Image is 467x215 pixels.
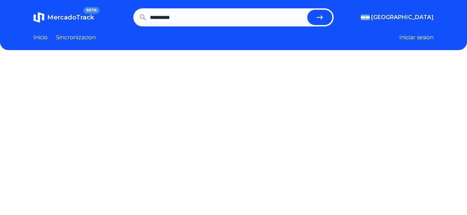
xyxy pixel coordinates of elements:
img: MercadoTrack [33,12,44,23]
button: Iniciar sesion [399,33,434,42]
span: [GEOGRAPHIC_DATA] [371,13,434,22]
span: BETA [83,7,100,14]
a: Inicio [33,33,48,42]
span: MercadoTrack [47,14,94,21]
a: Sincronizacion [56,33,96,42]
button: [GEOGRAPHIC_DATA] [361,13,434,22]
a: MercadoTrackBETA [33,12,94,23]
img: Argentina [361,15,370,20]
